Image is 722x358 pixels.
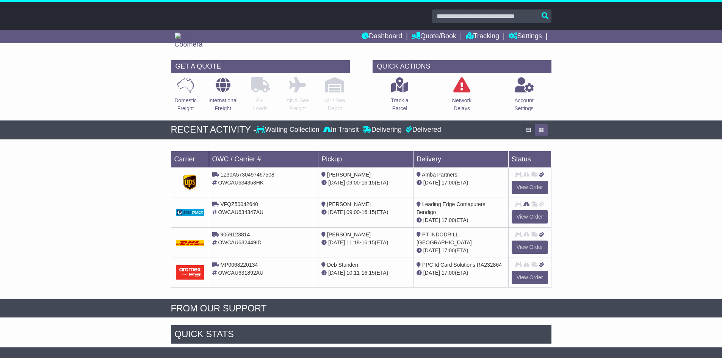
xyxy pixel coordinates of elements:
[251,97,270,113] p: Full Loads
[423,180,440,186] span: [DATE]
[391,97,408,113] p: Track a Parcel
[321,208,410,216] div: - (ETA)
[321,239,410,247] div: - (ETA)
[209,151,318,167] td: OWC / Carrier #
[452,97,471,113] p: Network Delays
[328,239,345,245] span: [DATE]
[174,97,196,113] p: Domestic Freight
[422,262,502,268] span: PPC Id Card Solutions RA232864
[442,180,455,186] span: 17:00
[442,217,455,223] span: 17:00
[422,172,457,178] span: Amba Partners
[174,77,197,117] a: DomesticFreight
[346,209,360,215] span: 09:00
[362,30,402,43] a: Dashboard
[466,30,499,43] a: Tracking
[417,247,505,255] div: (ETA)
[321,126,361,134] div: In Transit
[508,151,551,167] td: Status
[218,180,263,186] span: OWCAU634353HK
[346,180,360,186] span: 09:00
[327,201,371,207] span: [PERSON_NAME]
[325,97,345,113] p: Air / Sea Depot
[220,201,258,207] span: VFQZ50042640
[318,151,413,167] td: Pickup
[220,262,258,268] span: MP0068220134
[208,77,238,117] a: InternationalFreight
[328,209,345,215] span: [DATE]
[218,239,261,245] span: OWCAU632449ID
[413,151,508,167] td: Delivery
[417,179,505,187] div: (ETA)
[404,126,441,134] div: Delivered
[218,209,263,215] span: OWCAU634347AU
[361,126,404,134] div: Delivering
[327,262,358,268] span: Deb Stunden
[346,270,360,276] span: 10:11
[512,241,548,254] a: View Order
[452,77,472,117] a: NetworkDelays
[176,209,204,216] img: GetCarrierServiceDarkLogo
[423,270,440,276] span: [DATE]
[176,240,204,246] img: DHL.png
[509,30,542,43] a: Settings
[362,270,375,276] span: 16:15
[512,210,548,224] a: View Order
[183,175,196,190] img: GetCarrierServiceDarkLogo
[512,181,548,194] a: View Order
[208,97,238,113] p: International Freight
[442,247,455,253] span: 17:00
[171,151,209,167] td: Carrier
[417,201,485,215] span: Leading Edge Comaputers Bendigo
[373,60,551,73] div: QUICK ACTIONS
[417,216,505,224] div: (ETA)
[417,231,472,245] span: PT INDODRILL [GEOGRAPHIC_DATA]
[220,172,274,178] span: 1Z30A5730497467508
[390,77,409,117] a: Track aParcel
[327,172,371,178] span: [PERSON_NAME]
[514,77,534,117] a: AccountSettings
[346,239,360,245] span: 11:18
[256,126,321,134] div: Waiting Collection
[171,303,551,314] div: FROM OUR SUPPORT
[362,180,375,186] span: 16:15
[171,60,350,73] div: GET A QUOTE
[512,271,548,284] a: View Order
[328,270,345,276] span: [DATE]
[362,209,375,215] span: 16:15
[327,231,371,238] span: [PERSON_NAME]
[171,124,257,135] div: RECENT ACTIVITY -
[321,179,410,187] div: - (ETA)
[287,97,309,113] p: Air & Sea Freight
[176,265,204,279] img: Aramex.png
[423,247,440,253] span: [DATE]
[321,269,410,277] div: - (ETA)
[171,325,551,345] div: Quick Stats
[417,269,505,277] div: (ETA)
[362,239,375,245] span: 16:15
[218,270,263,276] span: OWCAU631892AU
[328,180,345,186] span: [DATE]
[442,270,455,276] span: 17:00
[220,231,250,238] span: 9069123814
[423,217,440,223] span: [DATE]
[412,30,456,43] a: Quote/Book
[514,97,534,113] p: Account Settings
